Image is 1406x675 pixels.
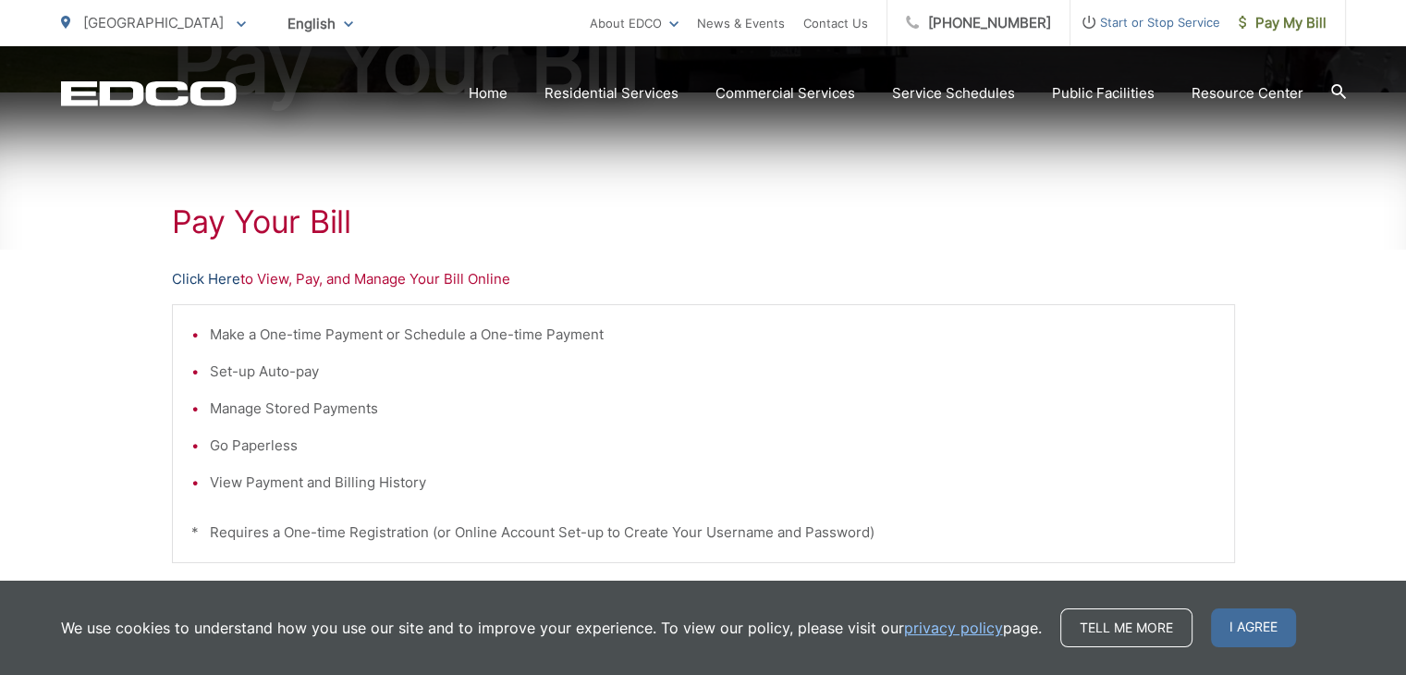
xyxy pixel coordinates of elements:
[210,324,1216,346] li: Make a One-time Payment or Schedule a One-time Payment
[1060,608,1192,647] a: Tell me more
[892,82,1015,104] a: Service Schedules
[1211,608,1296,647] span: I agree
[544,82,679,104] a: Residential Services
[697,12,785,34] a: News & Events
[210,361,1216,383] li: Set-up Auto-pay
[61,80,237,106] a: EDCD logo. Return to the homepage.
[590,12,679,34] a: About EDCO
[172,203,1235,240] h1: Pay Your Bill
[172,268,1235,290] p: to View, Pay, and Manage Your Bill Online
[274,7,367,40] span: English
[210,398,1216,420] li: Manage Stored Payments
[904,617,1003,639] a: privacy policy
[210,435,1216,457] li: Go Paperless
[803,12,868,34] a: Contact Us
[210,472,1216,494] li: View Payment and Billing History
[715,82,855,104] a: Commercial Services
[1192,82,1303,104] a: Resource Center
[1052,82,1155,104] a: Public Facilities
[1239,12,1327,34] span: Pay My Bill
[172,268,240,290] a: Click Here
[469,82,507,104] a: Home
[83,14,224,31] span: [GEOGRAPHIC_DATA]
[191,522,1216,544] p: * Requires a One-time Registration (or Online Account Set-up to Create Your Username and Password)
[61,617,1042,639] p: We use cookies to understand how you use our site and to improve your experience. To view our pol...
